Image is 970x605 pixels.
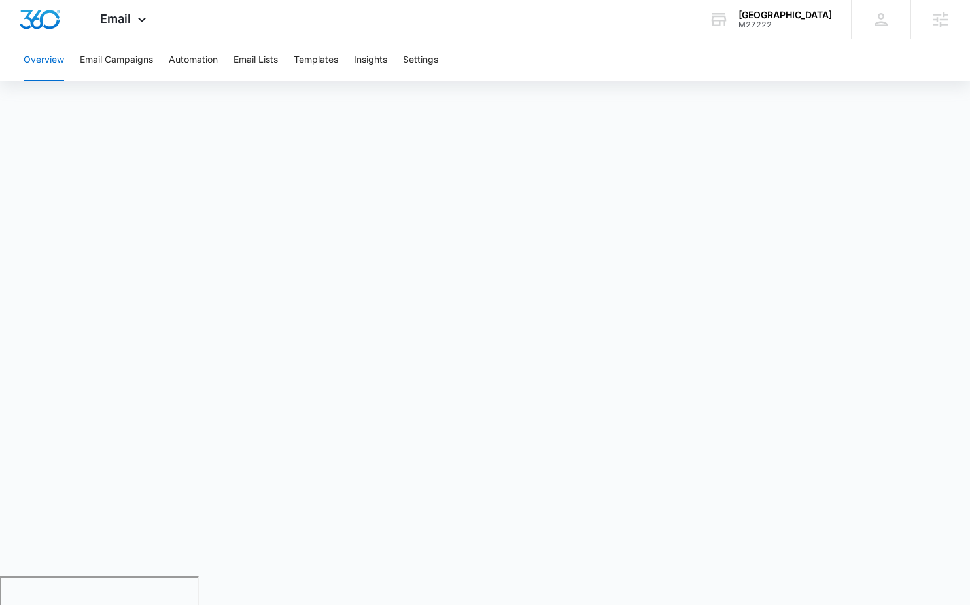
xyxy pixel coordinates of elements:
button: Insights [354,39,387,81]
button: Email Lists [234,39,278,81]
button: Templates [294,39,338,81]
div: account name [738,10,832,20]
button: Settings [403,39,438,81]
button: Overview [24,39,64,81]
span: Email [100,12,131,26]
button: Automation [169,39,218,81]
button: Email Campaigns [80,39,153,81]
div: account id [738,20,832,29]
